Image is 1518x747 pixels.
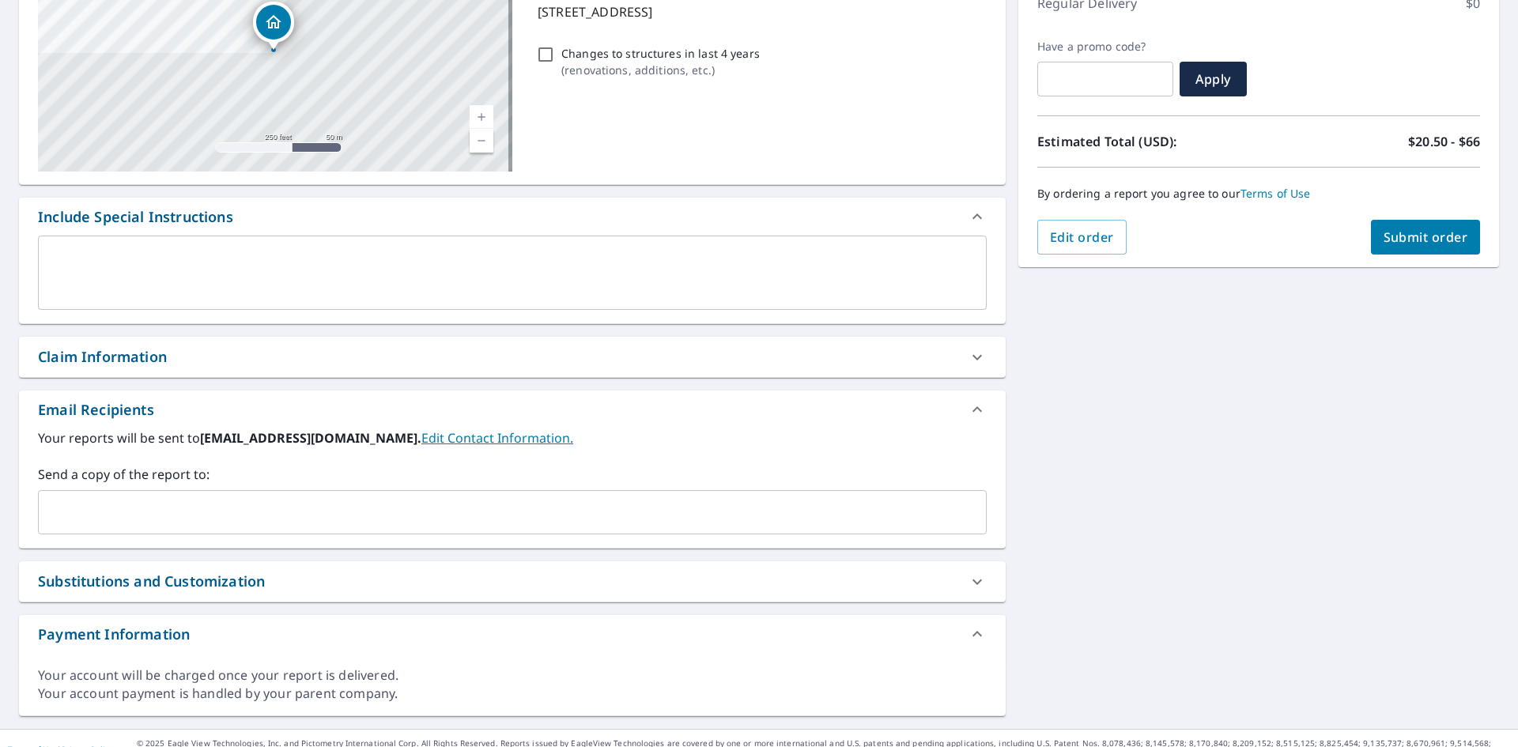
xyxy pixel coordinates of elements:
[1408,132,1480,151] p: $20.50 - $66
[421,429,573,447] a: EditContactInfo
[1384,228,1468,246] span: Submit order
[1037,132,1259,151] p: Estimated Total (USD):
[38,346,167,368] div: Claim Information
[538,2,980,21] p: [STREET_ADDRESS]
[470,129,493,153] a: Current Level 17, Zoom Out
[1180,62,1247,96] button: Apply
[561,45,760,62] p: Changes to structures in last 4 years
[19,198,1006,236] div: Include Special Instructions
[1037,40,1173,54] label: Have a promo code?
[1371,220,1481,255] button: Submit order
[200,429,421,447] b: [EMAIL_ADDRESS][DOMAIN_NAME].
[1037,187,1480,201] p: By ordering a report you agree to our
[1192,70,1234,88] span: Apply
[470,105,493,129] a: Current Level 17, Zoom In
[38,428,987,447] label: Your reports will be sent to
[38,206,233,228] div: Include Special Instructions
[38,465,987,484] label: Send a copy of the report to:
[253,2,294,51] div: Dropped pin, building 1, Residential property, 1490 W Grange Ave Post Falls, ID 83854
[19,561,1006,602] div: Substitutions and Customization
[38,399,154,421] div: Email Recipients
[19,337,1006,377] div: Claim Information
[19,390,1006,428] div: Email Recipients
[1037,220,1127,255] button: Edit order
[1240,186,1311,201] a: Terms of Use
[1050,228,1114,246] span: Edit order
[38,571,265,592] div: Substitutions and Customization
[38,624,190,645] div: Payment Information
[38,666,987,685] div: Your account will be charged once your report is delivered.
[19,615,1006,653] div: Payment Information
[38,685,987,703] div: Your account payment is handled by your parent company.
[561,62,760,78] p: ( renovations, additions, etc. )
